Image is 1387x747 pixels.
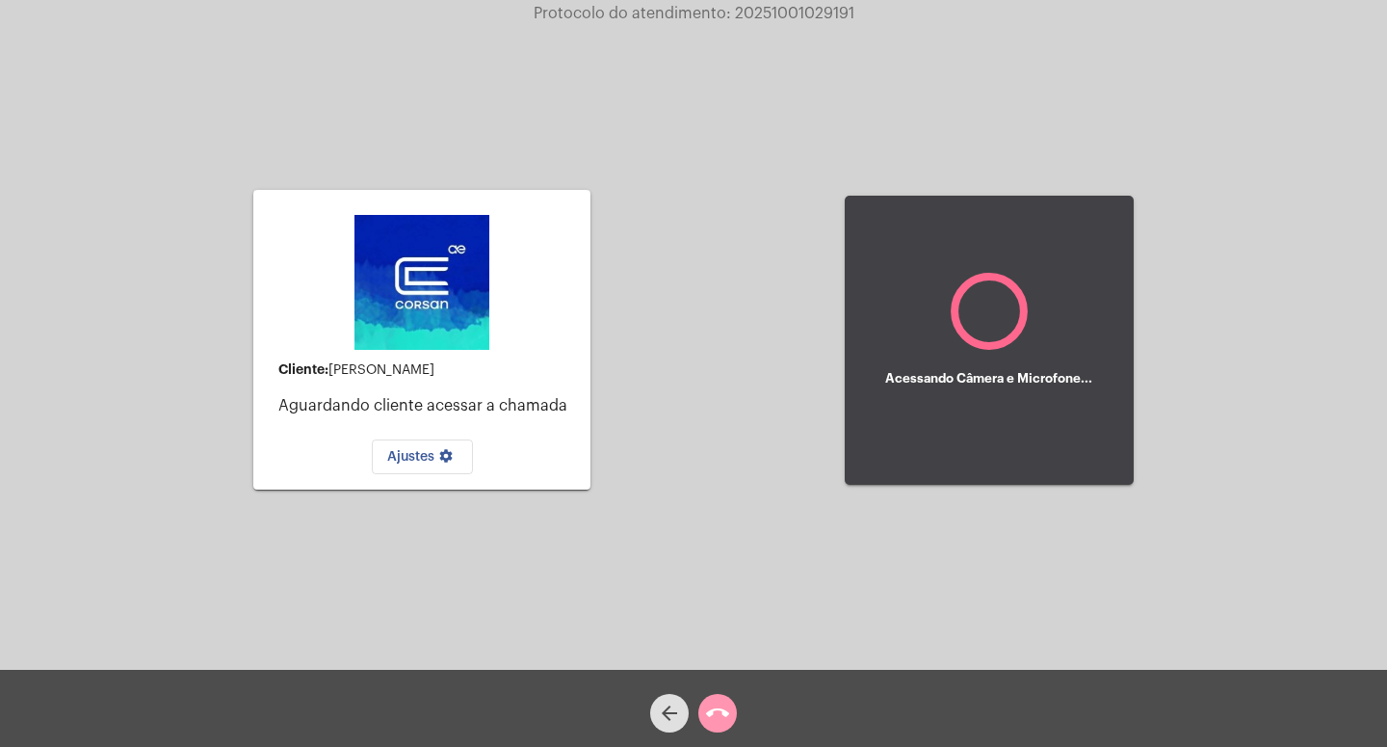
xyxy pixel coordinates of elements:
[885,372,1092,386] h5: Acessando Câmera e Microfone...
[658,702,681,725] mat-icon: arrow_back
[534,6,854,21] span: Protocolo do atendimento: 20251001029191
[278,362,575,378] div: [PERSON_NAME]
[278,397,575,414] p: Aguardando cliente acessar a chamada
[387,450,458,464] span: Ajustes
[706,702,729,725] mat-icon: call_end
[278,362,328,376] strong: Cliente:
[372,440,473,474] button: Ajustes
[354,215,489,350] img: d4669ae0-8c07-2337-4f67-34b0df7f5ae4.jpeg
[434,448,458,471] mat-icon: settings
